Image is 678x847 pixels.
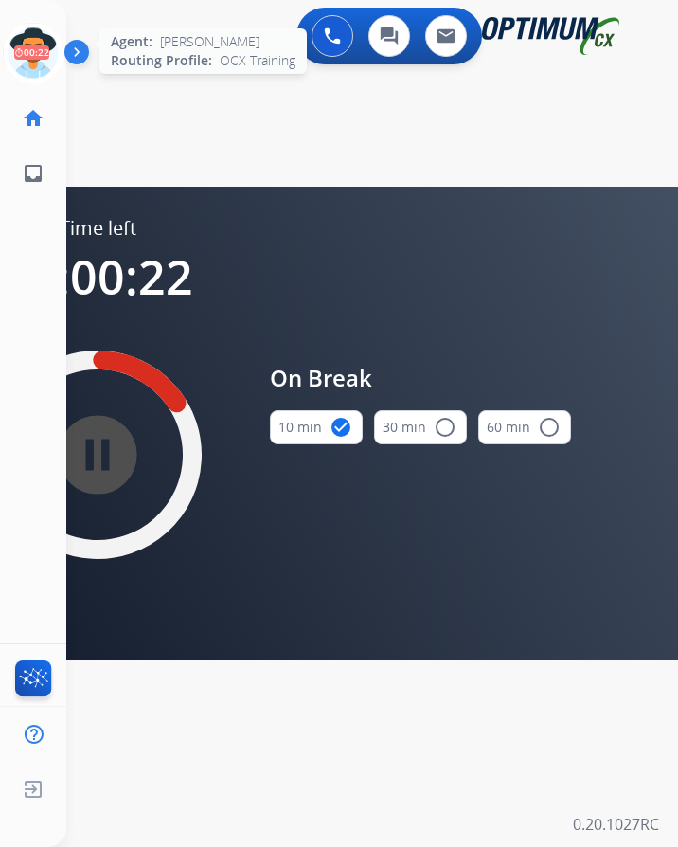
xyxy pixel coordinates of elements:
[111,32,152,51] span: Agent:
[478,410,571,444] button: 60 min
[270,361,571,395] span: On Break
[434,416,456,439] mat-icon: radio_button_unchecked
[374,410,467,444] button: 30 min
[86,443,109,466] mat-icon: pause_circle_filled
[330,416,352,439] mat-icon: check_circle
[60,215,136,242] span: Time left
[111,51,212,70] span: Routing Profile:
[270,410,363,444] button: 10 min
[573,813,659,836] p: 0.20.1027RC
[22,107,45,130] mat-icon: home
[22,162,45,185] mat-icon: inbox
[220,51,295,70] span: OCX Training
[2,244,193,309] span: 00:00:22
[160,32,259,51] span: [PERSON_NAME]
[538,416,561,439] mat-icon: radio_button_unchecked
